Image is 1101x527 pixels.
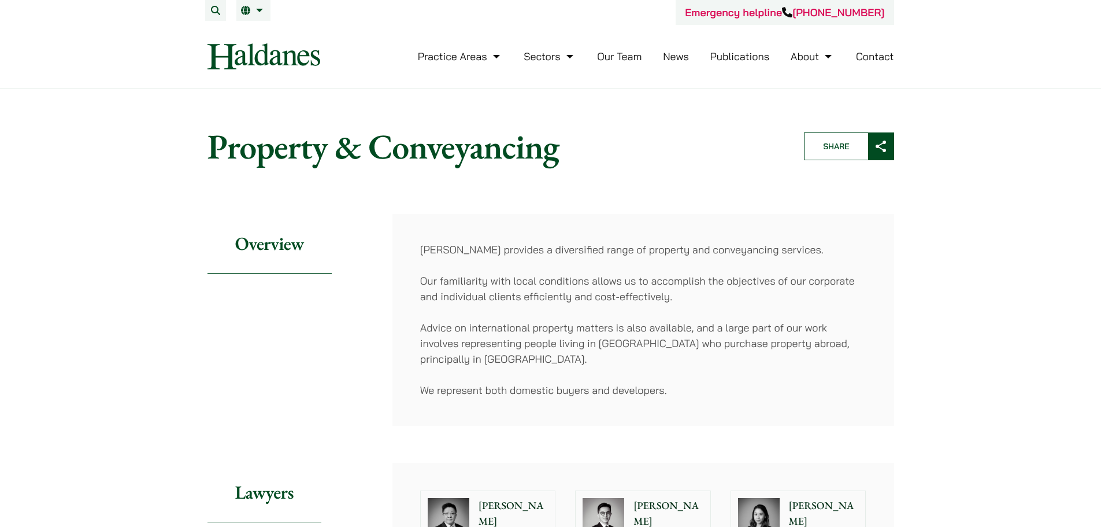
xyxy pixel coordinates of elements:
span: Share [805,133,868,160]
h2: Lawyers [207,463,321,522]
p: We represent both domestic buyers and developers. [420,382,866,398]
a: About [791,50,835,63]
a: Our Team [597,50,642,63]
a: Emergency helpline[PHONE_NUMBER] [685,6,884,19]
p: [PERSON_NAME] provides a diversified range of property and conveyancing services. [420,242,866,257]
p: Advice on international property matters is also available, and a large part of our work involves... [420,320,866,367]
a: Contact [856,50,894,63]
img: Logo of Haldanes [207,43,320,69]
h1: Property & Conveyancing [207,126,784,167]
a: Publications [710,50,770,63]
h2: Overview [207,214,332,274]
p: Our familiarity with local conditions allows us to accomplish the objectives of our corporate and... [420,273,866,304]
a: News [663,50,689,63]
a: Sectors [524,50,576,63]
a: Practice Areas [418,50,503,63]
button: Share [804,132,894,160]
a: EN [241,6,266,15]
